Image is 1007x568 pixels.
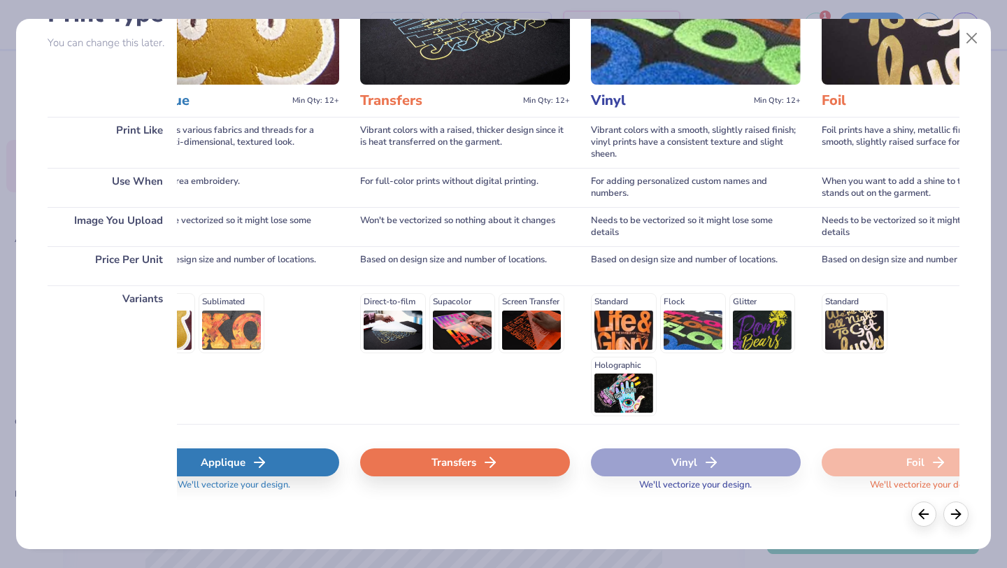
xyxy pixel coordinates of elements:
div: Based on design size and number of locations. [591,246,801,285]
div: Applique [129,448,339,476]
div: For large-area embroidery. [129,168,339,207]
div: Won't be vectorized so nothing about it changes [360,207,570,246]
div: Price Per Unit [48,246,177,285]
span: We'll vectorize your design. [172,479,296,499]
div: Image You Upload [48,207,177,246]
div: For adding personalized custom names and numbers. [591,168,801,207]
div: Use When [48,168,177,207]
div: Incorporates various fabrics and threads for a raised, multi-dimensional, textured look. [129,117,339,168]
div: Print Like [48,117,177,168]
span: We'll vectorize your design. [634,479,757,499]
span: Min Qty: 12+ [754,96,801,106]
h3: Transfers [360,92,517,110]
span: Min Qty: 12+ [523,96,570,106]
div: Vinyl [591,448,801,476]
div: Needs to be vectorized so it might lose some details [591,207,801,246]
div: Based on design size and number of locations. [129,246,339,285]
div: Vibrant colors with a raised, thicker design since it is heat transferred on the garment. [360,117,570,168]
button: Close [959,25,985,52]
div: Vibrant colors with a smooth, slightly raised finish; vinyl prints have a consistent texture and ... [591,117,801,168]
span: We'll vectorize your design. [864,479,988,499]
h3: Foil [822,92,979,110]
h3: Vinyl [591,92,748,110]
div: For full-color prints without digital printing. [360,168,570,207]
h3: Applique [129,92,287,110]
p: You can change this later. [48,37,177,49]
div: Needs to be vectorized so it might lose some details [129,207,339,246]
span: Min Qty: 12+ [292,96,339,106]
div: Variants [48,285,177,424]
div: Transfers [360,448,570,476]
div: Based on design size and number of locations. [360,246,570,285]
